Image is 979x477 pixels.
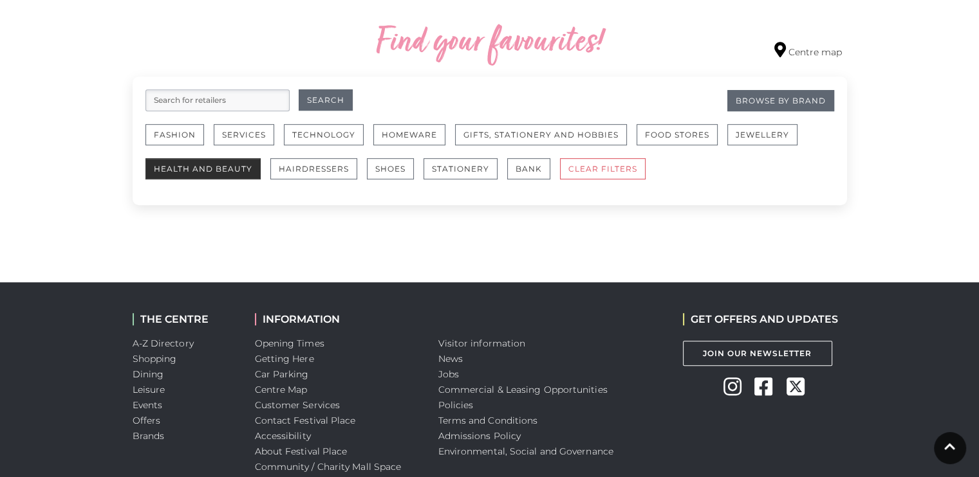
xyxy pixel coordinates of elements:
[270,158,367,192] a: Hairdressers
[145,124,204,145] button: Fashion
[683,341,832,366] a: Join Our Newsletter
[560,158,646,179] button: CLEAR FILTERS
[438,384,608,395] a: Commercial & Leasing Opportunities
[367,158,414,179] button: Shoes
[133,313,236,325] h2: THE CENTRE
[299,89,353,111] button: Search
[145,124,214,158] a: Fashion
[284,124,364,145] button: Technology
[438,446,613,457] a: Environmental, Social and Governance
[133,399,163,411] a: Events
[133,384,165,395] a: Leisure
[255,384,308,395] a: Centre Map
[438,368,459,380] a: Jobs
[637,124,718,145] button: Food Stores
[255,446,348,457] a: About Festival Place
[637,124,727,158] a: Food Stores
[255,353,314,364] a: Getting Here
[145,158,261,179] button: Health and Beauty
[214,124,274,145] button: Services
[133,353,177,364] a: Shopping
[727,90,834,111] a: Browse By Brand
[774,42,842,59] a: Centre map
[683,313,838,325] h2: GET OFFERS AND UPDATES
[367,158,424,192] a: Shoes
[438,430,521,442] a: Admissions Policy
[255,415,356,426] a: Contact Festival Place
[424,158,507,192] a: Stationery
[133,368,164,380] a: Dining
[438,399,474,411] a: Policies
[133,430,165,442] a: Brands
[424,158,498,179] button: Stationery
[727,124,807,158] a: Jewellery
[560,158,655,192] a: CLEAR FILTERS
[214,124,284,158] a: Services
[284,124,373,158] a: Technology
[373,124,455,158] a: Homeware
[255,399,340,411] a: Customer Services
[270,158,357,179] button: Hairdressers
[255,313,419,325] h2: INFORMATION
[133,337,194,349] a: A-Z Directory
[438,415,538,426] a: Terms and Conditions
[255,337,324,349] a: Opening Times
[255,22,725,64] h2: Find your favourites!
[455,124,637,158] a: Gifts, Stationery and Hobbies
[727,124,797,145] button: Jewellery
[145,158,270,192] a: Health and Beauty
[373,124,445,145] button: Homeware
[145,89,290,111] input: Search for retailers
[438,353,463,364] a: News
[507,158,560,192] a: Bank
[255,430,311,442] a: Accessibility
[507,158,550,179] button: Bank
[455,124,627,145] button: Gifts, Stationery and Hobbies
[438,337,526,349] a: Visitor information
[255,368,309,380] a: Car Parking
[133,415,161,426] a: Offers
